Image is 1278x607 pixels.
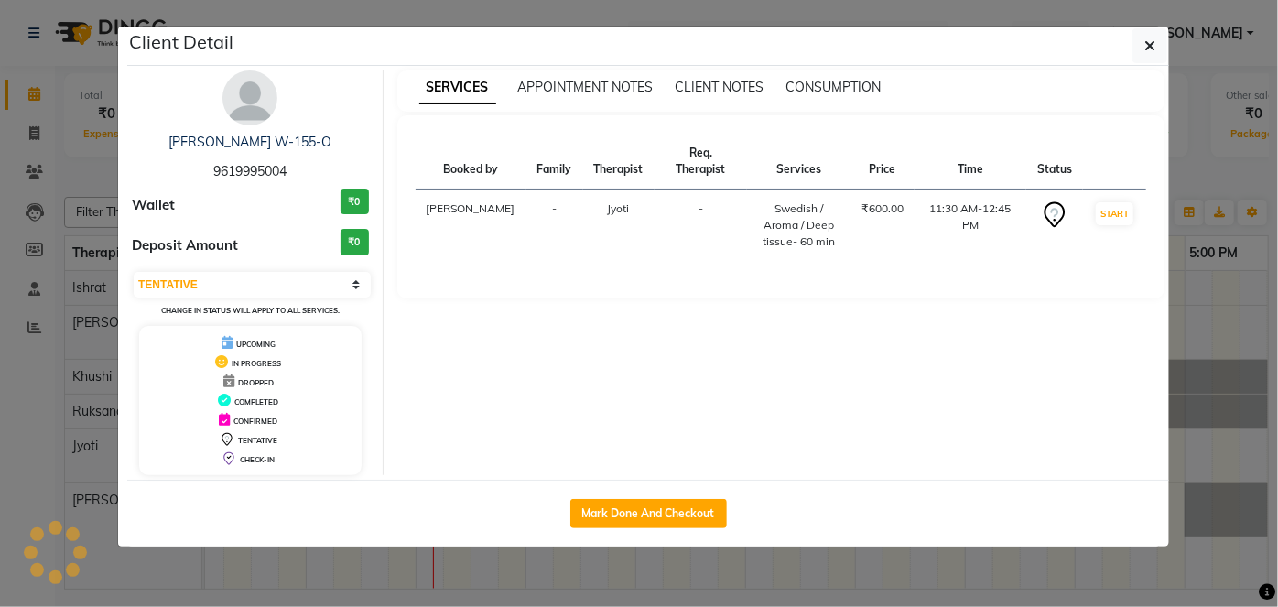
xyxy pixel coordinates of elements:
span: CONFIRMED [233,417,277,426]
h3: ₹0 [341,229,369,255]
span: Jyoti [608,201,630,215]
td: 11:30 AM-12:45 PM [915,190,1026,262]
button: Mark Done And Checkout [570,499,727,528]
span: TENTATIVE [238,436,277,445]
span: COMPLETED [234,397,278,406]
span: APPOINTMENT NOTES [518,79,654,95]
th: Req. Therapist [655,134,748,190]
div: Swedish / Aroma / Deep tissue- 60 min [758,201,839,250]
a: [PERSON_NAME] W-155-O [168,134,331,150]
span: CHECK-IN [240,455,275,464]
span: DROPPED [238,378,274,387]
div: ₹600.00 [861,201,904,217]
th: Services [747,134,850,190]
span: UPCOMING [236,340,276,349]
th: Price [850,134,915,190]
span: 9619995004 [213,163,287,179]
th: Family [526,134,583,190]
span: CONSUMPTION [786,79,882,95]
h3: ₹0 [341,189,369,215]
td: - [526,190,583,262]
small: Change in status will apply to all services. [161,306,340,315]
th: Therapist [583,134,655,190]
span: IN PROGRESS [232,359,281,368]
span: Wallet [132,195,175,216]
span: CLIENT NOTES [676,79,764,95]
th: Time [915,134,1026,190]
h5: Client Detail [129,28,233,56]
th: Booked by [416,134,526,190]
th: Status [1026,134,1083,190]
img: avatar [222,70,277,125]
span: Deposit Amount [132,235,238,256]
td: - [655,190,748,262]
span: SERVICES [419,71,496,104]
td: [PERSON_NAME] [416,190,526,262]
button: START [1096,202,1133,225]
